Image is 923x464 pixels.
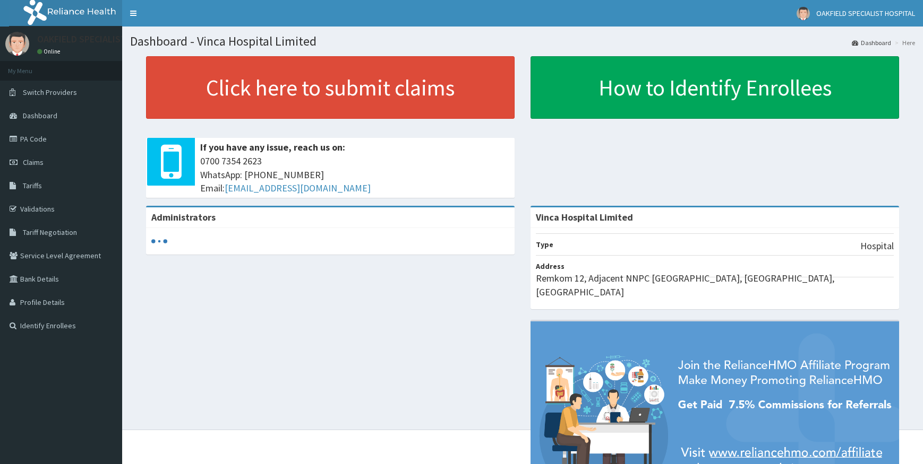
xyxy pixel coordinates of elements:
[536,261,565,271] b: Address
[23,111,57,120] span: Dashboard
[531,56,899,119] a: How to Identify Enrollees
[151,233,167,249] svg: audio-loading
[5,32,29,56] img: User Image
[23,181,42,190] span: Tariffs
[225,182,371,194] a: [EMAIL_ADDRESS][DOMAIN_NAME]
[23,87,77,97] span: Switch Providers
[37,34,170,44] p: OAKFIELD SPECIALIST HOSPITAL
[151,211,216,223] b: Administrators
[852,38,891,47] a: Dashboard
[146,56,515,119] a: Click here to submit claims
[860,239,894,253] p: Hospital
[37,48,63,55] a: Online
[23,227,77,237] span: Tariff Negotiation
[536,240,553,249] b: Type
[816,8,915,18] span: OAKFIELD SPECIALIST HOSPITAL
[892,38,915,47] li: Here
[200,154,509,195] span: 0700 7354 2623 WhatsApp: [PHONE_NUMBER] Email:
[797,7,810,20] img: User Image
[200,141,345,153] b: If you have any issue, reach us on:
[536,272,894,299] p: Remkom 12, Adjacent NNPC [GEOGRAPHIC_DATA], [GEOGRAPHIC_DATA], [GEOGRAPHIC_DATA]
[23,157,44,167] span: Claims
[130,34,915,48] h1: Dashboard - Vinca Hospital Limited
[536,211,633,223] strong: Vinca Hospital Limited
